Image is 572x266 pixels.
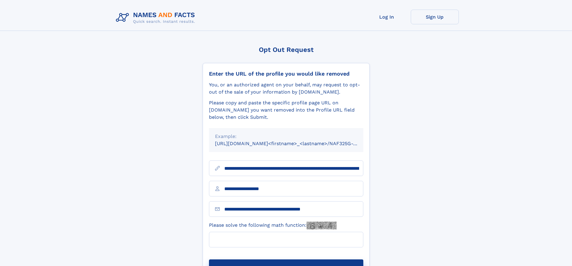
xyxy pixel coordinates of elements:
[203,46,370,53] div: Opt Out Request
[209,81,363,96] div: You, or an authorized agent on your behalf, may request to opt-out of the sale of your informatio...
[209,99,363,121] div: Please copy and paste the specific profile page URL on [DOMAIN_NAME] you want removed into the Pr...
[113,10,200,26] img: Logo Names and Facts
[209,70,363,77] div: Enter the URL of the profile you would like removed
[215,141,375,146] small: [URL][DOMAIN_NAME]<firstname>_<lastname>/NAF325G-xxxxxxxx
[363,10,411,24] a: Log In
[215,133,357,140] div: Example:
[209,222,337,229] label: Please solve the following math function:
[411,10,459,24] a: Sign Up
